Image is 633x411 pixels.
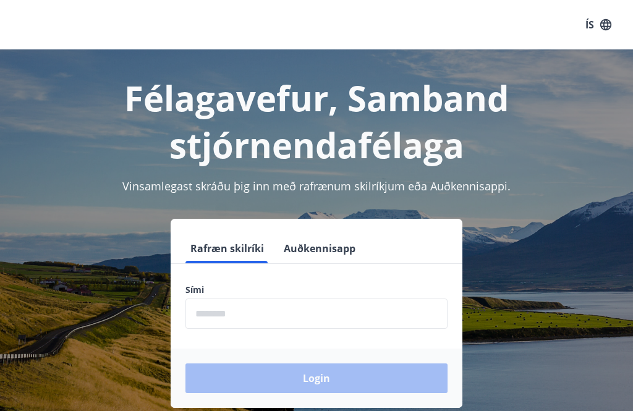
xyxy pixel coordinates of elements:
button: Auðkennisapp [279,234,360,263]
label: Sími [185,284,448,296]
button: Rafræn skilríki [185,234,269,263]
h1: Félagavefur, Samband stjórnendafélaga [15,74,618,168]
button: ÍS [579,14,618,36]
span: Vinsamlegast skráðu þig inn með rafrænum skilríkjum eða Auðkennisappi. [122,179,511,193]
